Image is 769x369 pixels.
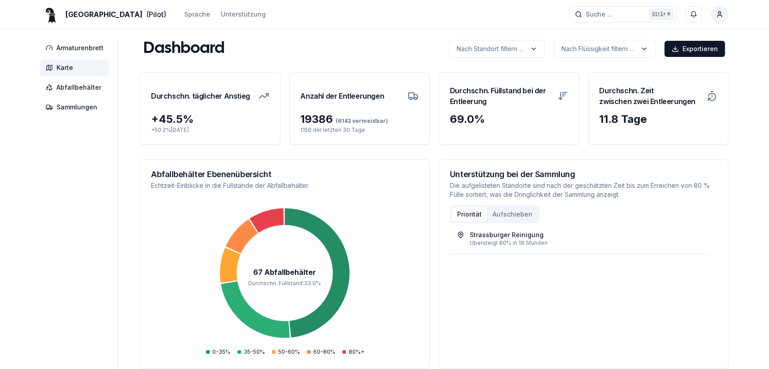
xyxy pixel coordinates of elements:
[143,40,225,58] h1: Dashboard
[569,6,677,22] button: Suche ...Ctrl+K
[600,83,702,109] h3: Durchschn. Zeit zwischen zwei Entleerungen
[333,117,389,124] span: (6143 vermeidbar)
[249,280,321,287] tspan: Durchschn. Füllstand : 33.0 %
[65,9,143,20] span: [GEOGRAPHIC_DATA]
[301,83,384,109] h3: Anzahl der Entleerungen
[56,43,104,52] span: Armaturenbrett
[184,10,210,19] div: Sprache
[301,112,419,126] div: 19386
[450,112,568,126] div: 69.0 %
[238,348,265,356] div: 35-50%
[56,83,101,92] span: Abfallbehälter
[40,40,112,56] a: Armaturenbrett
[665,41,725,57] button: Exportieren
[56,63,73,72] span: Karte
[487,207,538,221] button: Aufschieben
[151,112,269,126] div: + 45.5 %
[470,230,544,239] div: Strassburger Reinigung
[151,126,269,134] p: + 50.2 % [DATE]
[586,10,613,19] span: Suche ...
[457,230,701,247] a: Strassburger ReinigungÜbersteigt 80% in 18 Stunden
[40,79,112,96] a: Abfallbehälter
[450,170,717,178] h3: Unterstützung bei der Sammlung
[342,348,364,356] div: 80%+
[301,126,419,134] p: 1150 der letzten 30 Tage
[470,239,701,247] div: Übersteigt 80% in 18 Stunden
[151,170,419,178] h3: Abfallbehälter Ebenenübersicht
[450,83,552,109] h3: Durchschn. Füllstand bei der Entleerung
[452,207,487,221] button: Priorität
[206,348,230,356] div: 0-35%
[457,44,523,53] p: Nach Standort filtern ...
[450,181,717,199] p: Die aufgelisteten Standorte sind nach der geschätzten Zeit bis zum Erreichen von 80 % Fülle sorti...
[221,9,266,20] a: Unterstützung
[146,9,166,20] span: (Pilot)
[40,4,62,25] img: Basel Logo
[184,9,210,20] button: Sprache
[40,99,112,115] a: Sammlungen
[562,44,634,53] p: Nach Flüssigkeit filtern ...
[600,112,718,126] div: 11.8 Tage
[151,181,419,190] p: Echtzeit-Einblicke in die Füllstände der Abfallbehälter.
[307,348,335,356] div: 60-80%
[449,40,545,58] button: label
[40,60,112,76] a: Karte
[272,348,300,356] div: 50-60%
[56,103,97,112] span: Sammlungen
[554,40,656,58] button: label
[40,9,166,20] a: [GEOGRAPHIC_DATA](Pilot)
[254,268,316,277] tspan: 67 Abfallbehälter
[151,83,250,109] h3: Durchschn. täglicher Anstieg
